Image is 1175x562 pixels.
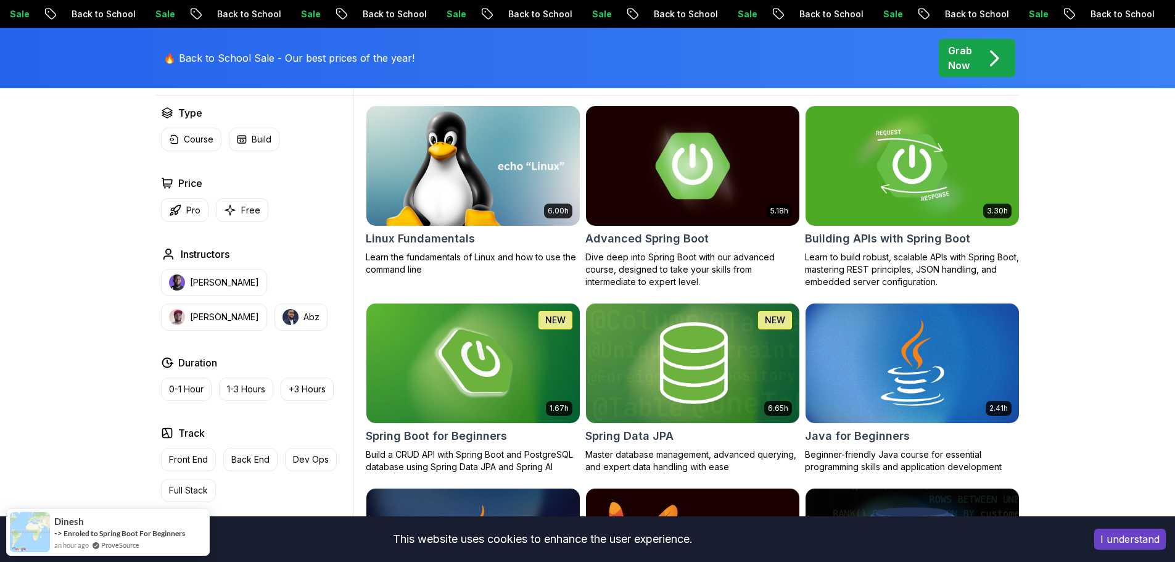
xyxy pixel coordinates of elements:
[366,303,580,473] a: Spring Boot for Beginners card1.67hNEWSpring Boot for BeginnersBuild a CRUD API with Spring Boot ...
[1017,8,1057,20] p: Sale
[64,529,185,538] a: Enroled to Spring Boot For Beginners
[580,8,620,20] p: Sale
[161,128,221,151] button: Course
[54,528,62,538] span: ->
[366,448,580,473] p: Build a CRUD API with Spring Boot and PostgreSQL database using Spring Data JPA and Spring AI
[366,230,475,247] h2: Linux Fundamentals
[765,314,785,326] p: NEW
[497,8,580,20] p: Back to School
[293,453,329,466] p: Dev Ops
[231,453,270,466] p: Back End
[788,8,872,20] p: Back to School
[9,526,1076,553] div: This website uses cookies to enhance the user experience.
[184,133,213,146] p: Course
[216,198,268,222] button: Free
[805,303,1020,473] a: Java for Beginners card2.41hJava for BeginnersBeginner-friendly Java course for essential program...
[585,251,800,288] p: Dive deep into Spring Boot with our advanced course, designed to take your skills from intermedia...
[161,448,216,471] button: Front End
[223,448,278,471] button: Back End
[805,230,970,247] h2: Building APIs with Spring Boot
[161,304,267,331] button: instructor img[PERSON_NAME]
[161,269,267,296] button: instructor img[PERSON_NAME]
[770,206,788,216] p: 5.18h
[178,355,217,370] h2: Duration
[948,43,972,73] p: Grab Now
[289,383,326,395] p: +3 Hours
[989,403,1008,413] p: 2.41h
[805,428,910,445] h2: Java for Beginners
[585,303,800,473] a: Spring Data JPA card6.65hNEWSpring Data JPAMaster database management, advanced querying, and exp...
[351,8,435,20] p: Back to School
[169,309,185,325] img: instructor img
[169,484,208,497] p: Full Stack
[169,275,185,291] img: instructor img
[252,133,271,146] p: Build
[366,251,580,276] p: Learn the fundamentals of Linux and how to use the command line
[101,540,139,550] a: ProveSource
[366,106,580,226] img: Linux Fundamentals card
[186,204,200,217] p: Pro
[585,428,674,445] h2: Spring Data JPA
[806,106,1019,226] img: Building APIs with Spring Boot card
[1094,529,1166,550] button: Accept cookies
[726,8,765,20] p: Sale
[161,378,212,401] button: 0-1 Hour
[580,103,804,228] img: Advanced Spring Boot card
[205,8,289,20] p: Back to School
[435,8,474,20] p: Sale
[585,105,800,288] a: Advanced Spring Boot card5.18hAdvanced Spring BootDive deep into Spring Boot with our advanced co...
[241,204,260,217] p: Free
[805,105,1020,288] a: Building APIs with Spring Boot card3.30hBuilding APIs with Spring BootLearn to build robust, scal...
[169,383,204,395] p: 0-1 Hour
[281,378,334,401] button: +3 Hours
[285,448,337,471] button: Dev Ops
[190,276,259,289] p: [PERSON_NAME]
[54,540,89,550] span: an hour ago
[190,311,259,323] p: [PERSON_NAME]
[282,309,299,325] img: instructor img
[227,383,265,395] p: 1-3 Hours
[987,206,1008,216] p: 3.30h
[366,428,507,445] h2: Spring Boot for Beginners
[161,479,216,502] button: Full Stack
[144,8,183,20] p: Sale
[161,198,208,222] button: Pro
[274,304,328,331] button: instructor imgAbz
[60,8,144,20] p: Back to School
[585,230,709,247] h2: Advanced Spring Boot
[872,8,911,20] p: Sale
[163,51,414,65] p: 🔥 Back to School Sale - Our best prices of the year!
[933,8,1017,20] p: Back to School
[303,311,320,323] p: Abz
[366,304,580,423] img: Spring Boot for Beginners card
[550,403,569,413] p: 1.67h
[805,448,1020,473] p: Beginner-friendly Java course for essential programming skills and application development
[54,516,84,527] span: Dinesh
[768,403,788,413] p: 6.65h
[289,8,329,20] p: Sale
[178,426,205,440] h2: Track
[219,378,273,401] button: 1-3 Hours
[169,453,208,466] p: Front End
[545,314,566,326] p: NEW
[229,128,279,151] button: Build
[366,105,580,276] a: Linux Fundamentals card6.00hLinux FundamentalsLearn the fundamentals of Linux and how to use the ...
[585,448,800,473] p: Master database management, advanced querying, and expert data handling with ease
[586,304,799,423] img: Spring Data JPA card
[806,304,1019,423] img: Java for Beginners card
[10,512,50,552] img: provesource social proof notification image
[178,176,202,191] h2: Price
[548,206,569,216] p: 6.00h
[805,251,1020,288] p: Learn to build robust, scalable APIs with Spring Boot, mastering REST principles, JSON handling, ...
[181,247,229,262] h2: Instructors
[642,8,726,20] p: Back to School
[1079,8,1163,20] p: Back to School
[178,105,202,120] h2: Type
